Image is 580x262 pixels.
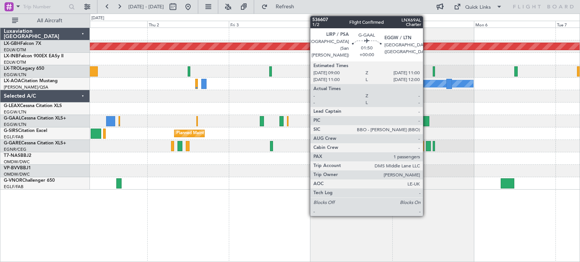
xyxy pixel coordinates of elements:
[91,15,104,21] div: [DATE]
[4,129,47,133] a: G-SIRSCitation Excel
[4,66,20,71] span: LX-TRO
[4,60,26,65] a: EDLW/DTM
[4,129,18,133] span: G-SIRS
[258,1,303,13] button: Refresh
[20,18,80,23] span: All Aircraft
[312,78,394,89] div: No Crew Antwerp ([GEOGRAPHIC_DATA])
[4,184,23,190] a: EGLF/FAB
[4,54,19,58] span: LX-INB
[269,4,301,9] span: Refresh
[176,128,295,139] div: Planned Maint [GEOGRAPHIC_DATA] ([GEOGRAPHIC_DATA])
[4,134,23,140] a: EGLF/FAB
[336,115,349,127] div: Owner
[4,166,31,170] a: VP-BVVBBJ1
[450,1,506,13] button: Quick Links
[4,116,66,121] a: G-GAALCessna Citation XLS+
[4,54,63,58] a: LX-INBFalcon 900EX EASy II
[4,66,44,71] a: LX-TROLegacy 650
[4,178,55,183] a: G-VNORChallenger 650
[4,79,58,83] a: LX-AOACitation Mustang
[66,21,147,28] div: Wed 1
[474,21,555,28] div: Mon 6
[392,21,474,28] div: Sun 5
[4,41,41,46] a: LX-GBHFalcon 7X
[128,3,164,10] span: [DATE] - [DATE]
[23,1,66,12] input: Trip Number
[4,153,31,158] a: T7-NASBBJ2
[4,159,30,165] a: OMDW/DWC
[4,141,66,146] a: G-GARECessna Citation XLS+
[4,147,26,152] a: EGNR/CEG
[147,21,229,28] div: Thu 2
[4,166,20,170] span: VP-BVV
[4,41,20,46] span: LX-GBH
[4,116,21,121] span: G-GAAL
[4,141,21,146] span: G-GARE
[310,21,392,28] div: Sat 4
[8,15,82,27] button: All Aircraft
[465,4,491,11] div: Quick Links
[4,109,26,115] a: EGGW/LTN
[229,21,310,28] div: Fri 3
[4,172,30,177] a: OMDW/DWC
[4,47,26,53] a: EDLW/DTM
[4,72,26,78] a: EGGW/LTN
[4,178,22,183] span: G-VNOR
[4,104,20,108] span: G-LEAX
[4,84,48,90] a: [PERSON_NAME]/QSA
[4,104,62,108] a: G-LEAXCessna Citation XLS
[4,153,20,158] span: T7-NAS
[4,122,26,127] a: EGGW/LTN
[4,79,21,83] span: LX-AOA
